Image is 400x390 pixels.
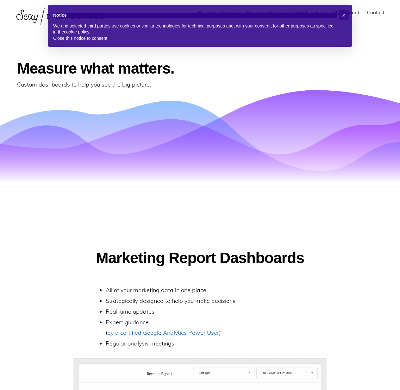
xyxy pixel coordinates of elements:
[53,23,337,35] p: We and selected third parties use cookies or similar technologies for technical purposes and, wit...
[106,285,307,296] li: All of your marketing data in one place.
[106,338,307,349] li: Regular analysis meetings.
[342,12,346,19] span: ×
[339,10,349,20] button: Close this notice
[13,3,108,29] img: Sexy Dashboards
[106,317,307,339] li: Expert guidance ( )
[17,61,383,76] h2: Measure what matters.
[367,9,384,15] span: Contact
[64,29,89,34] a: cookie policy
[53,35,337,42] p: Close this notice to consent.
[107,329,219,336] a: by a certified Google Analytics Power User
[17,79,383,90] p: Custom dashboards to help you see the big picture.
[22,250,378,266] h2: Marketing Report Dashboards
[53,13,337,18] h2: Notice
[364,4,387,21] a: Contact
[106,306,307,317] li: Real-time updates.
[106,296,307,306] li: Strategically designed to help you make decisions.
